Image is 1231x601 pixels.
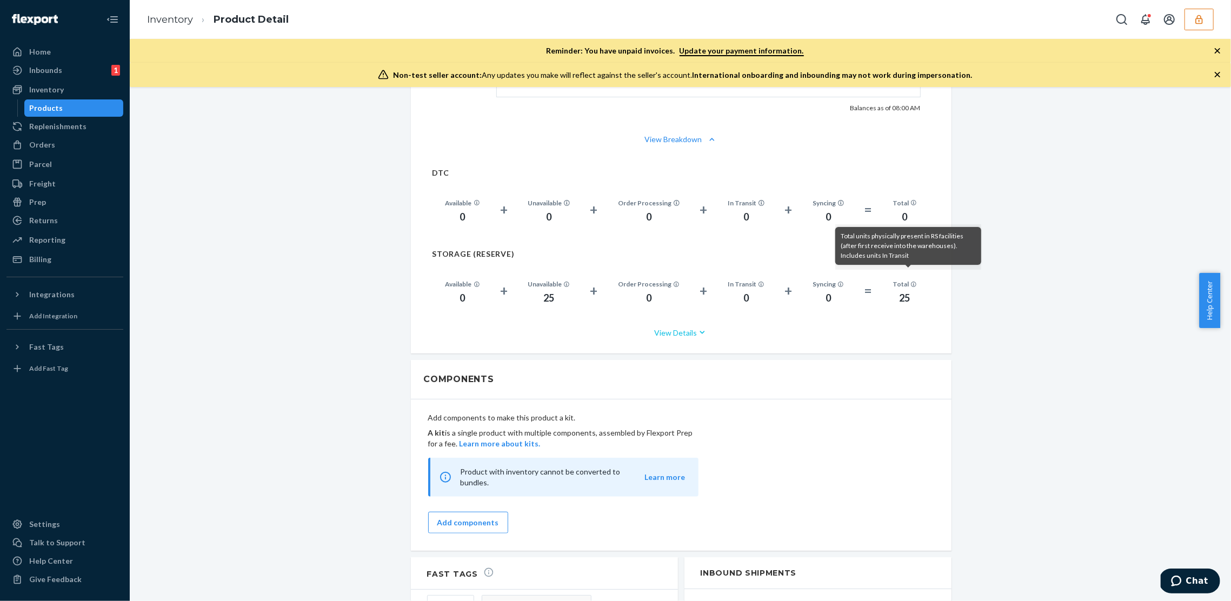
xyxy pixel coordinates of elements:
[428,512,508,533] button: Add components
[6,156,123,173] a: Parcel
[893,210,917,224] div: 0
[102,9,123,30] button: Close Navigation
[29,46,51,57] div: Home
[528,291,570,305] div: 25
[528,279,570,289] div: Unavailable
[618,198,680,208] div: Order Processing
[6,251,123,268] a: Billing
[618,210,680,224] div: 0
[1199,273,1220,328] span: Help Center
[850,104,921,112] p: Balances as of 08:00 AM
[528,210,570,224] div: 0
[6,62,123,79] a: Inbounds1
[29,65,62,76] div: Inbounds
[147,14,193,25] a: Inventory
[428,412,698,497] div: Add components to make this product a kit.
[24,99,124,117] a: Products
[29,197,46,208] div: Prep
[445,279,480,289] div: Available
[29,178,56,189] div: Freight
[29,139,55,150] div: Orders
[864,281,872,300] div: =
[6,286,123,303] button: Integrations
[864,200,872,219] div: =
[427,567,494,579] h2: Fast Tags
[841,231,976,261] div: Total units physically present in RS facilities (after first receive into the warehouses). Includ...
[1159,9,1180,30] button: Open account menu
[428,428,445,437] b: A kit
[29,84,64,95] div: Inventory
[784,200,792,219] div: +
[813,210,844,224] div: 0
[445,198,480,208] div: Available
[6,43,123,61] a: Home
[29,121,86,132] div: Replenishments
[684,557,951,589] h2: Inbound Shipments
[500,281,508,300] div: +
[645,472,686,483] button: Learn more
[6,338,123,356] button: Fast Tags
[460,438,541,449] button: Learn more about kits.
[29,342,64,352] div: Fast Tags
[590,281,598,300] div: +
[6,193,123,211] a: Prep
[432,169,930,177] h2: DTC
[12,14,58,25] img: Flexport logo
[728,279,764,289] div: In Transit
[393,70,972,81] div: Any updates you make will reflect against the seller's account.
[728,198,764,208] div: In Transit
[784,281,792,300] div: +
[6,571,123,588] button: Give Feedback
[29,537,85,548] div: Talk to Support
[29,311,77,320] div: Add Integration
[424,373,494,386] h2: Components
[728,210,764,224] div: 0
[700,200,707,219] div: +
[590,200,598,219] div: +
[813,198,844,208] div: Syncing
[6,360,123,377] a: Add Fast Tag
[432,250,930,258] h2: STORAGE (RESERVE)
[680,46,804,56] a: Update your payment information.
[6,308,123,325] a: Add Integration
[427,134,935,145] button: View Breakdown
[813,291,844,305] div: 0
[893,291,917,305] div: 25
[138,4,297,36] ol: breadcrumbs
[500,200,508,219] div: +
[29,556,73,566] div: Help Center
[29,254,51,265] div: Billing
[428,428,698,449] p: is a single product with multiple components, assembled by Flexport Prep for a fee.
[728,291,764,305] div: 0
[6,552,123,570] a: Help Center
[700,281,707,300] div: +
[214,14,289,25] a: Product Detail
[893,279,917,289] div: Total
[29,519,60,530] div: Settings
[428,458,698,497] div: Product with inventory cannot be converted to bundles.
[29,289,75,300] div: Integrations
[1135,9,1156,30] button: Open notifications
[432,318,930,347] button: View Details
[29,159,52,170] div: Parcel
[528,198,570,208] div: Unavailable
[893,198,917,208] div: Total
[6,516,123,533] a: Settings
[445,210,480,224] div: 0
[111,65,120,76] div: 1
[29,235,65,245] div: Reporting
[618,279,680,289] div: Order Processing
[6,175,123,192] a: Freight
[1111,9,1133,30] button: Open Search Box
[692,70,972,79] span: International onboarding and inbounding may not work during impersonation.
[813,279,844,289] div: Syncing
[29,574,82,585] div: Give Feedback
[1161,569,1220,596] iframe: Opens a widget where you can chat to one of our agents
[445,291,480,305] div: 0
[618,291,680,305] div: 0
[6,534,123,551] button: Talk to Support
[29,364,68,373] div: Add Fast Tag
[6,81,123,98] a: Inventory
[6,136,123,153] a: Orders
